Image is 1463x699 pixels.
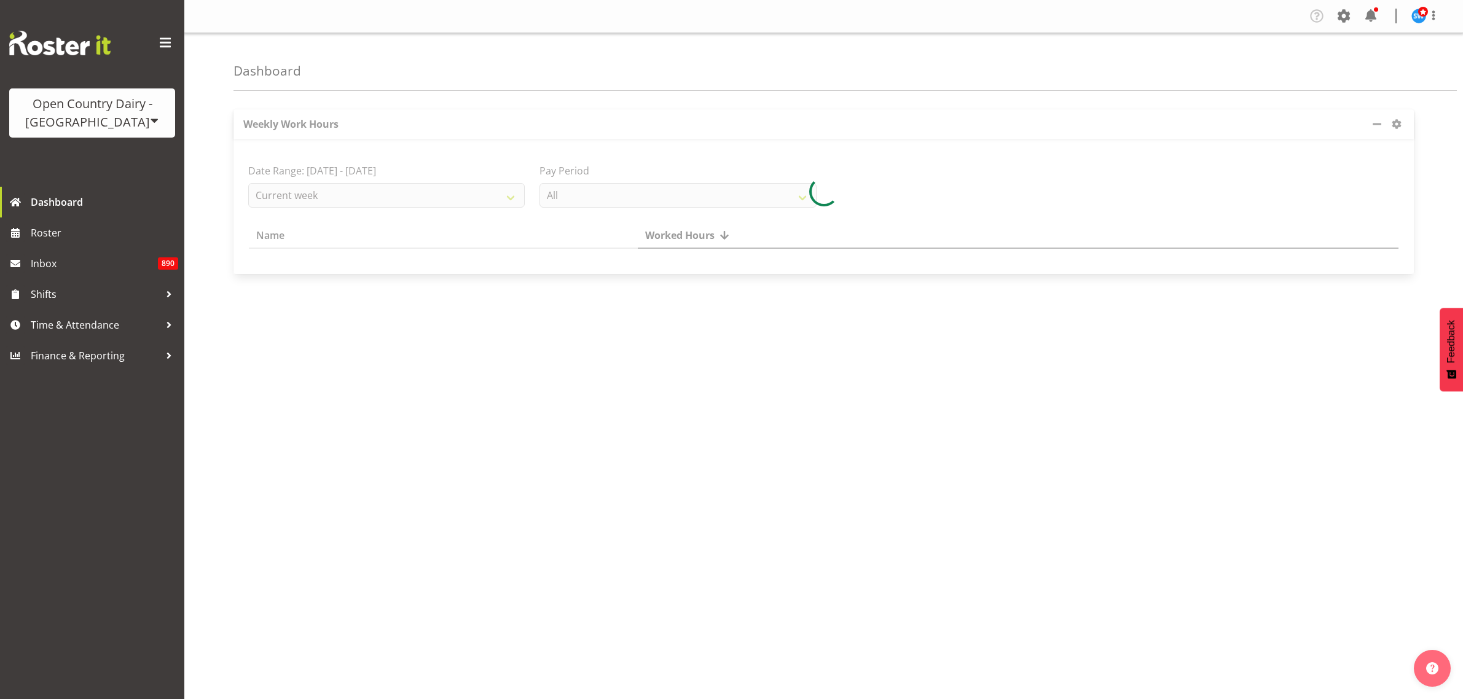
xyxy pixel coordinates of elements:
[31,193,178,211] span: Dashboard
[31,224,178,242] span: Roster
[22,95,163,131] div: Open Country Dairy - [GEOGRAPHIC_DATA]
[1426,662,1438,674] img: help-xxl-2.png
[31,346,160,365] span: Finance & Reporting
[158,257,178,270] span: 890
[1440,308,1463,391] button: Feedback - Show survey
[1411,9,1426,23] img: steve-webb8258.jpg
[31,316,160,334] span: Time & Attendance
[31,254,158,273] span: Inbox
[31,285,160,303] span: Shifts
[1446,320,1457,363] span: Feedback
[233,64,301,78] h4: Dashboard
[9,31,111,55] img: Rosterit website logo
